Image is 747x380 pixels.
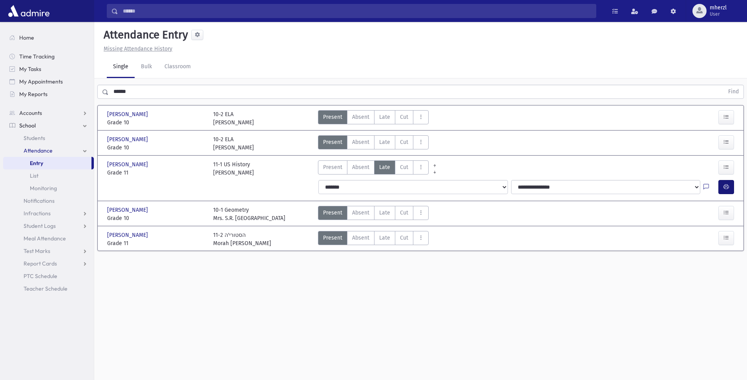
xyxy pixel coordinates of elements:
span: Grade 10 [107,118,205,127]
div: AttTypes [318,160,429,177]
span: User [710,11,727,17]
div: AttTypes [318,206,429,222]
div: 10-2 ELA [PERSON_NAME] [213,135,254,152]
span: Grade 10 [107,214,205,222]
span: Absent [352,163,369,171]
span: Report Cards [24,260,57,267]
span: Teacher Schedule [24,285,68,292]
span: Cut [400,113,408,121]
a: Accounts [3,107,94,119]
a: Notifications [3,195,94,207]
a: Student Logs [3,220,94,232]
span: Cut [400,209,408,217]
span: List [30,172,38,179]
span: Test Marks [24,247,50,255]
a: Home [3,31,94,44]
span: My Reports [19,91,47,98]
span: Present [323,113,342,121]
u: Missing Attendance History [104,45,172,52]
div: AttTypes [318,231,429,247]
a: Monitoring [3,182,94,195]
a: Infractions [3,207,94,220]
span: Monitoring [30,185,57,192]
h5: Attendance Entry [100,28,188,42]
span: Late [379,209,390,217]
a: Entry [3,157,91,169]
a: List [3,169,94,182]
div: 10-2 ELA [PERSON_NAME] [213,110,254,127]
span: My Tasks [19,65,41,73]
span: [PERSON_NAME] [107,110,150,118]
span: Infractions [24,210,51,217]
span: [PERSON_NAME] [107,231,150,239]
span: PTC Schedule [24,273,57,280]
span: [PERSON_NAME] [107,160,150,169]
span: Late [379,234,390,242]
span: Cut [400,163,408,171]
span: Notifications [24,197,55,204]
span: Entry [30,160,43,167]
a: Missing Attendance History [100,45,172,52]
a: Teacher Schedule [3,282,94,295]
span: Student Logs [24,222,56,229]
span: Cut [400,234,408,242]
span: Absent [352,234,369,242]
a: Single [107,56,135,78]
span: Absent [352,209,369,217]
a: Students [3,132,94,144]
span: Late [379,138,390,146]
a: Meal Attendance [3,232,94,245]
div: 11-2 הסטורי'ה Morah [PERSON_NAME] [213,231,271,247]
span: Students [24,135,45,142]
a: Test Marks [3,245,94,257]
span: Accounts [19,109,42,116]
a: Attendance [3,144,94,157]
span: Home [19,34,34,41]
input: Search [118,4,596,18]
div: 11-1 US History [PERSON_NAME] [213,160,254,177]
span: [PERSON_NAME] [107,135,150,144]
span: Grade 11 [107,239,205,247]
span: [PERSON_NAME] [107,206,150,214]
span: Present [323,138,342,146]
a: Report Cards [3,257,94,270]
div: AttTypes [318,110,429,127]
span: Grade 11 [107,169,205,177]
span: Present [323,163,342,171]
span: Absent [352,138,369,146]
a: PTC Schedule [3,270,94,282]
span: Time Tracking [19,53,55,60]
span: Late [379,113,390,121]
a: My Appointments [3,75,94,88]
div: AttTypes [318,135,429,152]
span: Present [323,209,342,217]
span: Cut [400,138,408,146]
div: 10-1 Geometry Mrs. S.R. [GEOGRAPHIC_DATA] [213,206,285,222]
a: Time Tracking [3,50,94,63]
img: AdmirePro [6,3,51,19]
button: Find [723,85,743,98]
a: My Tasks [3,63,94,75]
span: Present [323,234,342,242]
a: Classroom [158,56,197,78]
span: mherzl [710,5,727,11]
span: Meal Attendance [24,235,66,242]
a: Bulk [135,56,158,78]
span: Late [379,163,390,171]
span: My Appointments [19,78,63,85]
span: School [19,122,36,129]
span: Absent [352,113,369,121]
a: School [3,119,94,132]
span: Grade 10 [107,144,205,152]
span: Attendance [24,147,53,154]
a: My Reports [3,88,94,100]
